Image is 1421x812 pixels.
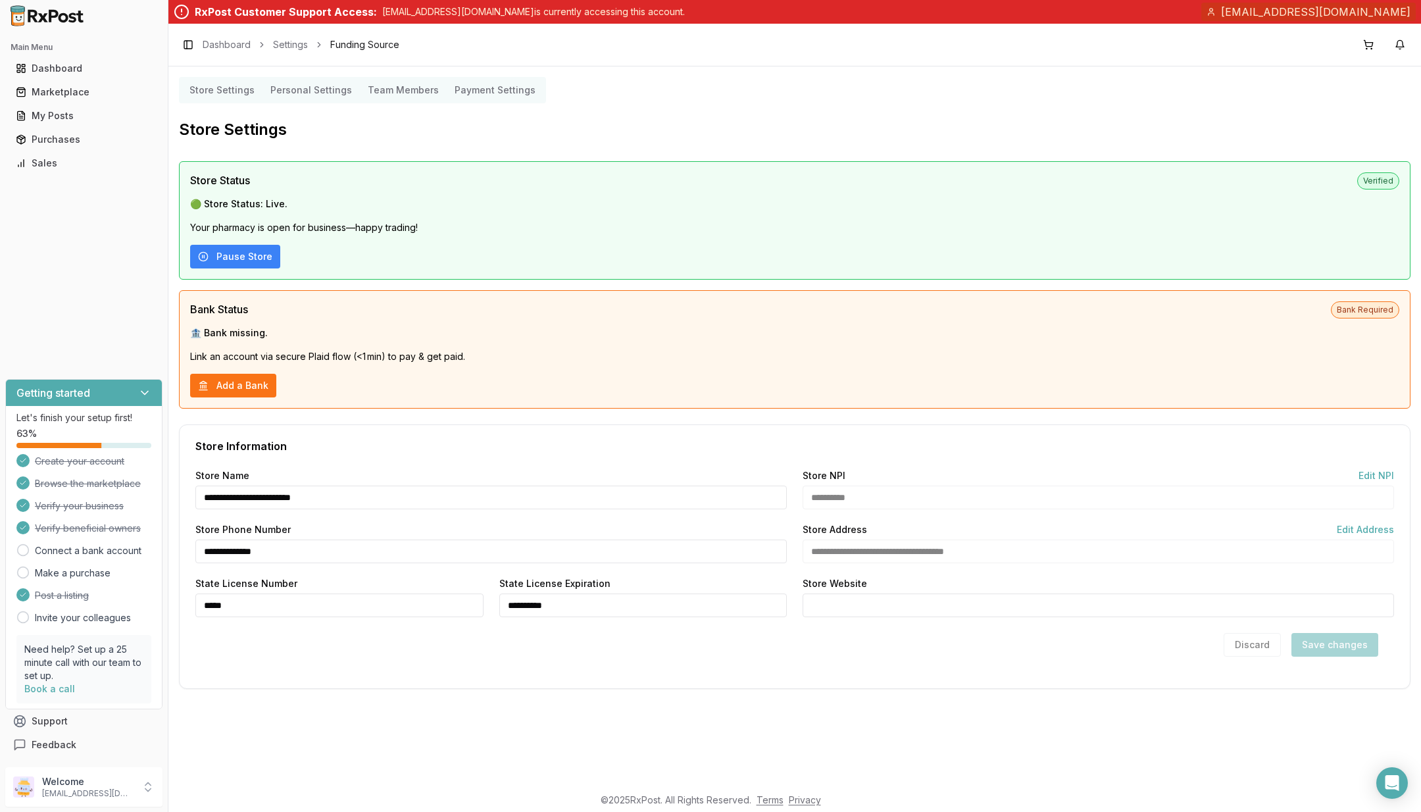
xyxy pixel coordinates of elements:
label: Store NPI [803,471,845,480]
a: Book a call [24,683,75,694]
div: Store Information [195,441,1394,451]
button: Add a Bank [190,374,276,397]
span: Verify beneficial owners [35,522,141,535]
p: [EMAIL_ADDRESS][DOMAIN_NAME] is currently accessing this account. [382,5,685,18]
span: Store Status [190,172,250,188]
img: RxPost Logo [5,5,89,26]
a: Settings [273,38,308,51]
p: Need help? Set up a 25 minute call with our team to set up. [24,643,143,682]
a: Marketplace [11,80,157,104]
p: Link an account via secure Plaid flow (<1 min) to pay & get paid. [190,350,1399,363]
span: Browse the marketplace [35,477,141,490]
h3: Getting started [16,385,90,401]
label: Store Website [803,579,867,588]
img: User avatar [13,776,34,798]
p: Your pharmacy is open for business—happy trading! [190,221,1399,234]
label: Store Address [803,525,867,534]
a: Dashboard [11,57,157,80]
div: RxPost Customer Support Access: [195,4,377,20]
a: Privacy [789,794,821,805]
button: Support [5,709,162,733]
button: My Posts [5,105,162,126]
a: My Posts [11,104,157,128]
span: Post a listing [35,589,89,602]
p: Welcome [42,775,134,788]
button: Personal Settings [262,80,360,101]
a: Make a purchase [35,567,111,580]
button: Store Settings [182,80,262,101]
p: [EMAIL_ADDRESS][DOMAIN_NAME] [42,788,134,799]
span: Feedback [32,738,76,751]
div: Marketplace [16,86,152,99]
h2: Store Settings [179,119,1410,140]
a: Dashboard [203,38,251,51]
p: Let's finish your setup first! [16,411,151,424]
label: Store Phone Number [195,525,291,534]
a: Sales [11,151,157,175]
div: Sales [16,157,152,170]
h2: Main Menu [11,42,157,53]
span: Bank Status [190,301,248,317]
div: My Posts [16,109,152,122]
div: Dashboard [16,62,152,75]
p: 🏦 Bank missing. [190,326,1399,340]
span: Create your account [35,455,124,468]
button: Feedback [5,733,162,757]
span: Verified [1357,172,1399,190]
label: State License Expiration [499,579,611,588]
button: Pause Store [190,245,280,268]
label: Store Name [195,471,249,480]
button: Purchases [5,129,162,150]
span: Verify your business [35,499,124,513]
button: Marketplace [5,82,162,103]
button: Payment Settings [447,80,543,101]
a: Invite your colleagues [35,611,131,624]
nav: breadcrumb [203,38,399,51]
button: Team Members [360,80,447,101]
p: 🟢 Store Status: Live. [190,197,1399,211]
span: [EMAIL_ADDRESS][DOMAIN_NAME] [1221,4,1410,20]
span: Funding Source [330,38,399,51]
a: Terms [757,794,784,805]
span: 63 % [16,427,37,440]
span: Bank Required [1331,301,1399,318]
button: Dashboard [5,58,162,79]
a: Purchases [11,128,157,151]
div: Purchases [16,133,152,146]
div: Open Intercom Messenger [1376,767,1408,799]
button: Sales [5,153,162,174]
label: State License Number [195,579,297,588]
a: Connect a bank account [35,544,141,557]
